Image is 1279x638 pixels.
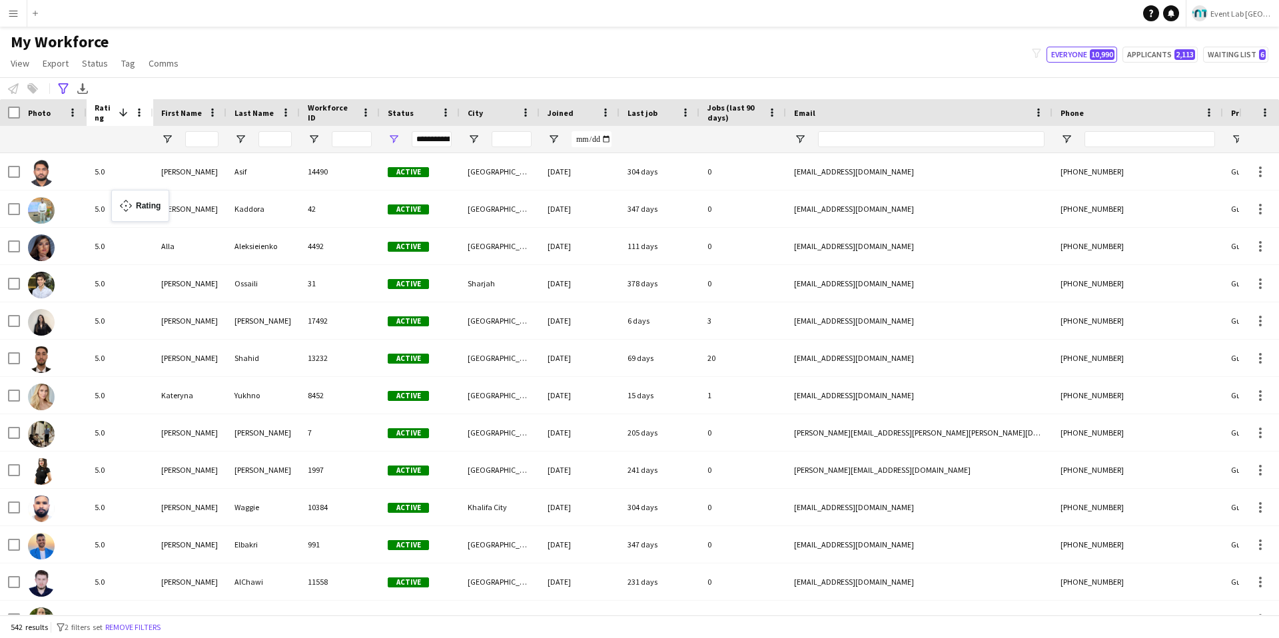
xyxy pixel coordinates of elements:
div: 0 [699,153,786,190]
div: [PHONE_NUMBER] [1053,414,1223,451]
div: [PHONE_NUMBER] [1053,190,1223,227]
button: Waiting list6 [1203,47,1268,63]
div: [PERSON_NAME][EMAIL_ADDRESS][DOMAIN_NAME] [786,601,1053,637]
input: Email Filter Input [818,131,1045,147]
div: Rating [136,190,161,222]
div: [DATE] [540,265,620,302]
div: 5.0 [87,489,153,525]
span: Tag [121,57,135,69]
span: Event Lab [GEOGRAPHIC_DATA] [1210,9,1274,19]
div: [PERSON_NAME] [153,526,226,563]
span: Photo [28,108,51,118]
div: [DATE] [540,377,620,414]
div: Ossaili [226,265,300,302]
div: 5.0 [87,452,153,488]
input: Phone Filter Input [1084,131,1215,147]
div: [EMAIL_ADDRESS][DOMAIN_NAME] [786,526,1053,563]
div: AlChawi [226,563,300,600]
div: [PHONE_NUMBER] [1053,302,1223,339]
div: [DATE] [540,601,620,637]
div: Shahid [226,340,300,376]
span: Active [388,279,429,289]
div: 304 days [620,489,699,525]
button: Applicants2,113 [1122,47,1198,63]
div: 13232 [300,340,380,376]
button: Open Filter Menu [1061,133,1072,145]
div: [PHONE_NUMBER] [1053,526,1223,563]
div: [GEOGRAPHIC_DATA] [460,190,540,227]
img: Mohamad Tarek AlChawi [28,570,55,597]
div: [PHONE_NUMBER] [1053,377,1223,414]
div: [EMAIL_ADDRESS][DOMAIN_NAME] [786,190,1053,227]
span: Active [388,316,429,326]
div: [EMAIL_ADDRESS][DOMAIN_NAME] [786,153,1053,190]
div: [GEOGRAPHIC_DATA] [460,601,540,637]
div: Khalifa City [460,489,540,525]
a: Export [37,55,74,72]
span: Rating [95,103,113,123]
button: Open Filter Menu [161,133,173,145]
div: [EMAIL_ADDRESS][DOMAIN_NAME] [786,302,1053,339]
div: [GEOGRAPHIC_DATA] [460,526,540,563]
div: 0 [699,563,786,600]
div: 69 days [620,340,699,376]
div: 31 [300,265,380,302]
span: Profile [1231,108,1258,118]
div: 0 [699,489,786,525]
div: 3 [699,302,786,339]
a: Tag [116,55,141,72]
span: Phone [1061,108,1084,118]
div: [PERSON_NAME] [153,265,226,302]
div: [EMAIL_ADDRESS][DOMAIN_NAME] [786,377,1053,414]
div: 5.0 [87,228,153,264]
div: 347 days [620,526,699,563]
div: 5.0 [87,153,153,190]
div: 0 [699,452,786,488]
div: 15 days [620,377,699,414]
input: Last Name Filter Input [258,131,292,147]
img: Adil Imran Asif [28,160,55,186]
span: Last job [628,108,657,118]
div: 5.0 [87,340,153,376]
div: 167 days [620,601,699,637]
div: [PHONE_NUMBER] [1053,153,1223,190]
img: Kateryna Yukhno [28,384,55,410]
button: Open Filter Menu [548,133,560,145]
img: Mohamad Elbakri [28,533,55,559]
img: Alla Aleksieienko [28,234,55,261]
span: Active [388,242,429,252]
span: Workforce ID [308,103,356,123]
div: 5.0 [87,526,153,563]
div: [DATE] [540,563,620,600]
div: [DATE] [540,228,620,264]
div: 0 [699,414,786,451]
input: Joined Filter Input [572,131,612,147]
div: 0 [699,601,786,637]
div: [PERSON_NAME] [226,414,300,451]
img: Mansour Saleh [28,421,55,448]
div: 991 [300,526,380,563]
div: 5.0 [87,601,153,637]
img: Logo [1192,5,1208,21]
div: [GEOGRAPHIC_DATA] [460,563,540,600]
div: 0 [699,190,786,227]
span: Status [388,108,414,118]
span: 2,113 [1174,49,1195,60]
span: Active [388,503,429,513]
div: [PERSON_NAME][EMAIL_ADDRESS][PERSON_NAME][PERSON_NAME][DOMAIN_NAME] [786,414,1053,451]
span: Active [388,204,429,214]
div: [PHONE_NUMBER] [1053,340,1223,376]
span: Status [82,57,108,69]
div: [PERSON_NAME] [153,153,226,190]
div: [EMAIL_ADDRESS][DOMAIN_NAME] [786,563,1053,600]
div: 1997 [300,452,380,488]
div: 304 days [620,153,699,190]
span: Export [43,57,69,69]
div: [PERSON_NAME] [153,601,226,637]
span: Active [388,391,429,401]
div: [DATE] [540,526,620,563]
div: [PHONE_NUMBER] [1053,563,1223,600]
div: 5.0 [87,563,153,600]
div: [EMAIL_ADDRESS][DOMAIN_NAME] [786,228,1053,264]
div: [PHONE_NUMBER] [1053,489,1223,525]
